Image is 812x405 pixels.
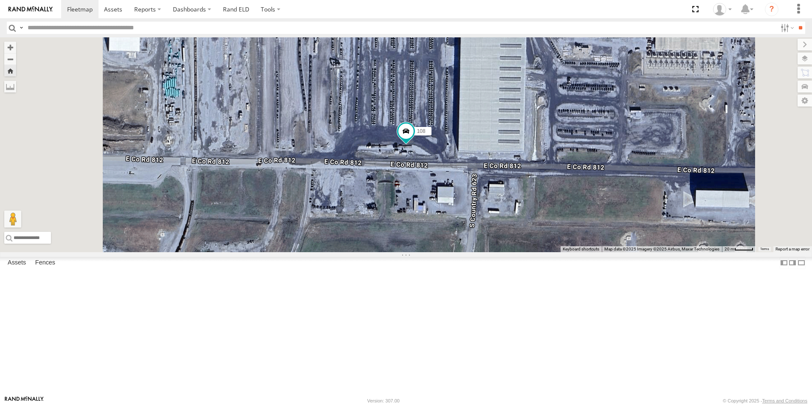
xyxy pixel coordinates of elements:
[4,65,16,76] button: Zoom Home
[762,398,807,403] a: Terms and Conditions
[18,22,25,34] label: Search Query
[797,257,806,269] label: Hide Summary Table
[5,397,44,405] a: Visit our Website
[4,211,21,228] button: Drag Pegman onto the map to open Street View
[4,81,16,93] label: Measure
[722,246,756,252] button: Map Scale: 20 m per 41 pixels
[417,128,426,134] span: 108
[777,22,795,34] label: Search Filter Options
[788,257,797,269] label: Dock Summary Table to the Right
[723,398,807,403] div: © Copyright 2025 -
[798,95,812,107] label: Map Settings
[367,398,400,403] div: Version: 307.00
[780,257,788,269] label: Dock Summary Table to the Left
[31,257,59,269] label: Fences
[710,3,735,16] div: Craig King
[604,247,719,251] span: Map data ©2025 Imagery ©2025 Airbus, Maxar Technologies
[760,247,769,251] a: Terms (opens in new tab)
[3,257,30,269] label: Assets
[775,247,809,251] a: Report a map error
[765,3,778,16] i: ?
[725,247,734,251] span: 20 m
[4,53,16,65] button: Zoom out
[563,246,599,252] button: Keyboard shortcuts
[8,6,53,12] img: rand-logo.svg
[4,42,16,53] button: Zoom in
